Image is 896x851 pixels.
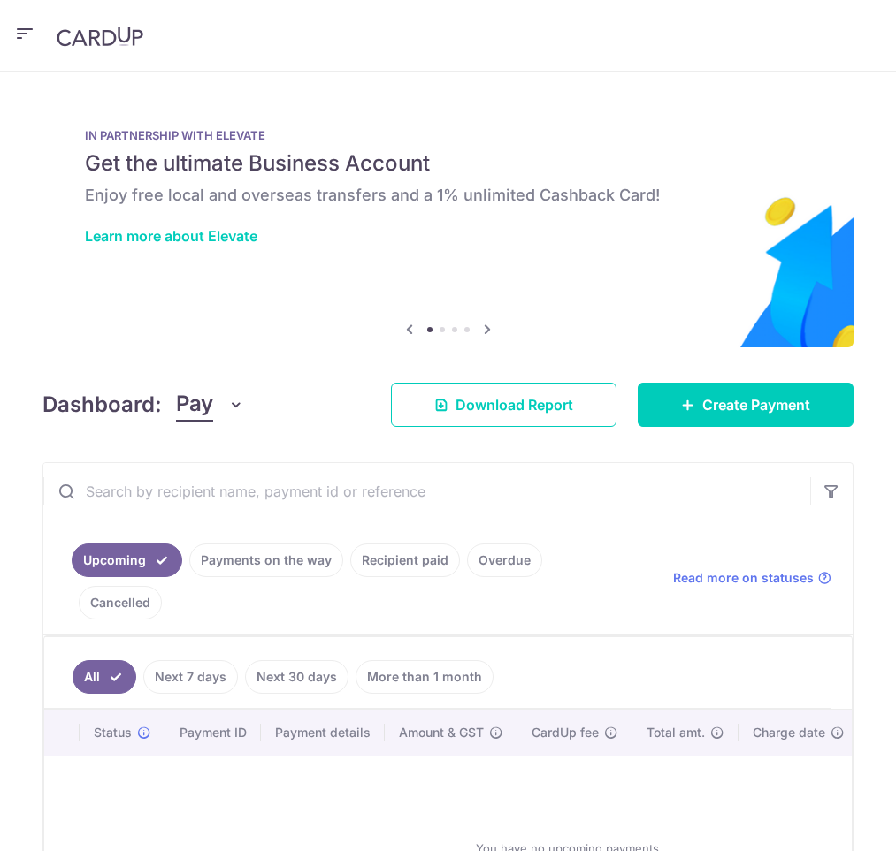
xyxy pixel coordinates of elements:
a: Next 7 days [143,660,238,694]
img: CardUp [57,26,143,47]
img: Renovation banner [42,100,854,347]
h6: Enjoy free local and overseas transfers and a 1% unlimited Cashback Card! [85,185,811,206]
h4: Dashboard: [42,389,162,421]
a: Upcoming [72,543,182,577]
a: Next 30 days [245,660,348,694]
th: Payment ID [165,710,261,756]
a: Cancelled [79,586,162,619]
span: Amount & GST [399,724,484,741]
span: Charge date [753,724,825,741]
h5: Get the ultimate Business Account [85,149,811,178]
span: Read more on statuses [673,569,814,587]
span: Status [94,724,132,741]
p: IN PARTNERSHIP WITH ELEVATE [85,128,811,142]
span: Download Report [456,394,573,415]
a: Recipient paid [350,543,460,577]
a: Payments on the way [189,543,343,577]
a: Overdue [467,543,542,577]
span: Total amt. [647,724,705,741]
th: Payment details [261,710,385,756]
span: Pay [176,388,213,422]
a: Create Payment [638,383,854,427]
button: Pay [176,388,244,422]
a: Learn more about Elevate [85,227,257,245]
span: Create Payment [702,394,810,415]
a: Download Report [391,383,616,427]
a: All [73,660,136,694]
span: CardUp fee [532,724,599,741]
a: Read more on statuses [673,569,831,587]
a: More than 1 month [356,660,494,694]
input: Search by recipient name, payment id or reference [43,463,810,520]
